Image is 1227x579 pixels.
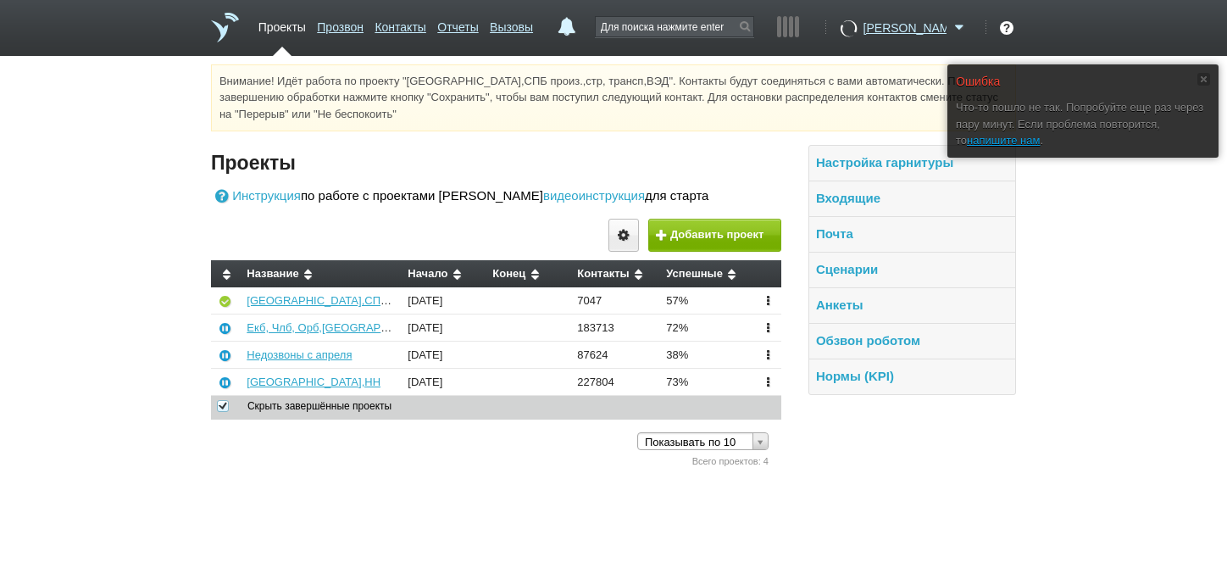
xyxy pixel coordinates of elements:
[692,456,769,466] span: Всего проектов: 4
[596,17,753,36] input: Для поиска нажмите enter
[247,348,352,361] a: Недозвоны с апреля
[863,18,969,35] a: [PERSON_NAME]
[317,12,364,36] a: Прозвон
[258,12,306,36] a: Проекты
[816,155,953,170] a: Настройка гарнитуры
[247,294,509,307] a: [GEOGRAPHIC_DATA],СПБ произ.,стр, трансп,ВЭД
[211,13,239,42] a: На главную
[211,64,1016,131] div: Внимание! Идёт работа по проекту "[GEOGRAPHIC_DATA],СПБ произ.,стр, трансп,ВЭД". Контакты будут с...
[211,149,781,176] h4: Проекты
[863,19,947,36] span: [PERSON_NAME]
[645,433,746,451] span: Показывать по 10
[660,287,753,314] td: 57%
[571,368,660,395] td: 227804
[816,298,863,312] a: Анкеты
[816,226,853,241] a: Почта
[1000,21,1013,35] div: ?
[408,268,480,281] div: Начало
[402,368,486,395] td: [DATE]
[211,187,781,206] div: по работе с проектами [PERSON_NAME] для старта
[956,101,1203,147] span: Что-то пошло не так. Попробуйте еще раз через пару минут. Если проблема повторится, то .
[402,287,486,314] td: [DATE]
[231,400,391,412] span: Скрыть завершённые проекты
[648,219,781,252] button: Добавить проект
[490,12,533,36] a: Вызовы
[247,268,395,281] div: Название
[1197,73,1210,86] a: Закрыть сообщение
[660,368,753,395] td: 73%
[543,187,645,206] a: видеоинструкция
[402,315,486,342] td: [DATE]
[816,333,920,348] a: Обзвон роботом
[577,268,653,281] div: Контакты
[247,321,678,334] a: Екб, Члб, Орб,[GEOGRAPHIC_DATA],[GEOGRAPHIC_DATA], [GEOGRAPHIC_DATA],
[402,342,486,369] td: [DATE]
[571,287,660,314] td: 7047
[637,432,769,450] a: Показывать по 10
[247,376,380,388] a: [GEOGRAPHIC_DATA],НН
[967,134,1040,147] a: напишите нам
[375,12,425,36] a: Контакты
[571,342,660,369] td: 87624
[211,187,301,206] a: Инструкция
[816,262,878,276] a: Сценарии
[816,191,880,205] a: Входящие
[666,268,747,281] div: Успешные
[437,12,478,36] a: Отчеты
[660,315,753,342] td: 72%
[571,315,660,342] td: 183713
[492,268,564,281] div: Конец
[956,73,1210,91] div: Ошибка
[816,369,894,383] a: Нормы (KPI)
[660,342,753,369] td: 38%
